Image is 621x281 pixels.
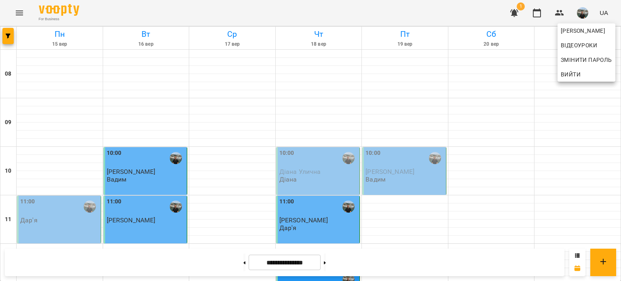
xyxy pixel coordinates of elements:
a: [PERSON_NAME] [558,23,615,38]
button: Вийти [558,67,615,82]
a: Змінити пароль [558,53,615,67]
span: Відеоуроки [561,40,597,50]
span: [PERSON_NAME] [561,26,612,36]
a: Відеоуроки [558,38,600,53]
span: Вийти [561,70,581,79]
span: Змінити пароль [561,55,612,65]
